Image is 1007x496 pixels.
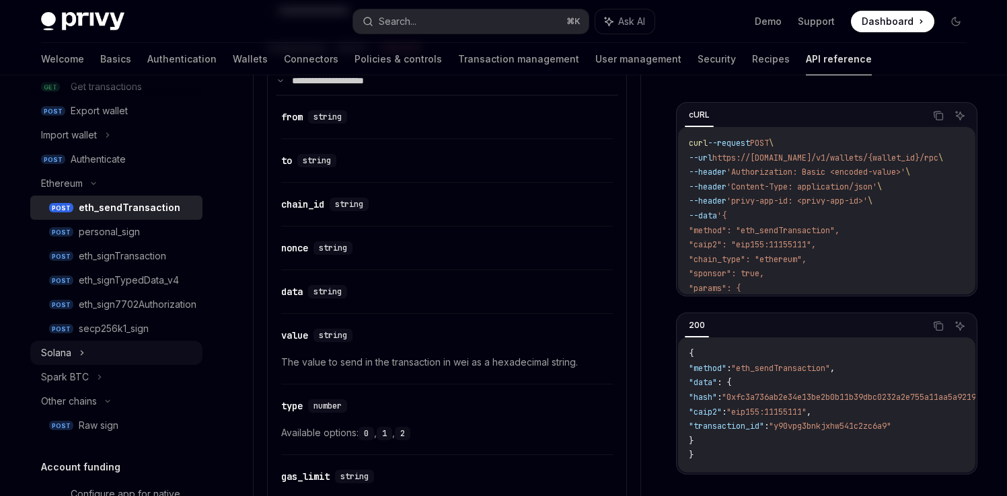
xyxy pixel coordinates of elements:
[830,363,835,374] span: ,
[281,198,324,211] div: chain_id
[769,138,774,149] span: \
[685,317,709,333] div: 200
[30,413,202,438] a: POSTRaw sign
[689,225,840,236] span: "method": "eth_sendTransaction",
[30,220,202,244] a: POSTpersonal_sign
[49,324,73,334] span: POST
[930,107,947,124] button: Copy the contents from the code block
[618,15,645,28] span: Ask AI
[689,377,717,388] span: "data"
[41,175,83,192] div: Ethereum
[100,43,131,75] a: Basics
[862,15,913,28] span: Dashboard
[731,363,830,374] span: "eth_sendTransaction"
[379,13,416,30] div: Search...
[79,200,180,216] div: eth_sendTransaction
[689,450,694,460] span: }
[49,276,73,286] span: POST
[41,106,65,116] span: POST
[685,107,714,123] div: cURL
[49,421,73,431] span: POST
[30,147,202,171] a: POSTAuthenticate
[951,317,969,335] button: Ask AI
[717,377,731,388] span: : {
[698,43,736,75] a: Security
[30,99,202,123] a: POSTExport wallet
[49,251,73,261] span: POST
[595,9,655,34] button: Ask AI
[726,363,731,374] span: :
[30,244,202,268] a: POSTeth_signTransaction
[722,407,726,417] span: :
[353,9,589,34] button: Search...⌘K
[377,427,392,440] code: 1
[458,43,579,75] a: Transaction management
[689,348,694,359] span: {
[930,317,947,335] button: Copy the contents from the code block
[41,369,89,385] div: Spark BTC
[79,248,166,264] div: eth_signTransaction
[851,11,934,32] a: Dashboard
[233,43,268,75] a: Wallets
[689,392,717,403] span: "hash"
[689,153,712,163] span: --url
[689,254,807,265] span: "chain_type": "ethereum",
[726,181,877,192] span: 'Content-Type: application/json'
[147,43,217,75] a: Authentication
[49,300,73,310] span: POST
[807,407,811,417] span: ,
[41,43,84,75] a: Welcome
[877,181,882,192] span: \
[717,210,726,221] span: '{
[319,330,347,341] span: string
[303,155,331,166] span: string
[319,243,347,253] span: string
[938,153,943,163] span: \
[566,16,581,27] span: ⌘ K
[689,210,717,221] span: --data
[79,321,149,337] div: secp256k1_sign
[726,196,868,206] span: 'privy-app-id: <privy-app-id>'
[945,11,967,32] button: Toggle dark mode
[281,354,613,370] span: The value to send in the transaction in wei as a hexadecimal string.
[868,196,872,206] span: \
[41,345,71,361] div: Solana
[30,292,202,317] a: POSTeth_sign7702Authorization
[281,110,303,124] div: from
[313,401,342,411] span: number
[395,427,410,440] code: 2
[359,427,374,440] code: 0
[726,407,807,417] span: "eip155:11155111"
[689,268,764,279] span: "sponsor": true,
[71,151,126,167] div: Authenticate
[49,227,73,237] span: POST
[689,363,726,374] span: "method"
[752,43,790,75] a: Recipes
[708,138,750,149] span: --request
[281,241,308,255] div: nonce
[335,199,363,210] span: string
[41,127,97,143] div: Import wallet
[30,317,202,341] a: POSTsecp256k1_sign
[41,12,124,31] img: dark logo
[281,425,613,441] span: Available options: , ,
[689,167,726,177] span: --header
[689,283,741,294] span: "params": {
[689,421,764,431] span: "transaction_id"
[712,153,938,163] span: https://[DOMAIN_NAME]/v1/wallets/{wallet_id}/rpc
[79,417,118,433] div: Raw sign
[689,436,694,446] span: }
[951,107,969,124] button: Ask AI
[41,155,65,165] span: POST
[689,407,722,417] span: "caip2"
[764,421,769,431] span: :
[689,181,726,192] span: --header
[313,286,342,297] span: string
[281,470,330,483] div: gas_limit
[340,471,369,482] span: string
[689,138,708,149] span: curl
[689,239,816,250] span: "caip2": "eip155:11155111",
[355,43,442,75] a: Policies & controls
[79,224,140,240] div: personal_sign
[755,15,782,28] a: Demo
